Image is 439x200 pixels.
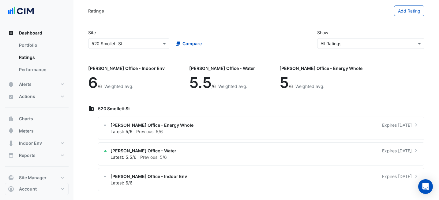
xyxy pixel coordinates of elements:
span: Previous: 5/6 [140,155,167,160]
span: Indoor Env [19,140,42,146]
app-icon: Actions [8,93,14,100]
span: Charts [19,116,33,122]
span: Reports [19,152,36,158]
span: [PERSON_NAME] Office - Energy Whole [111,122,193,128]
span: Latest: 5/6 [111,129,133,134]
button: Dashboard [5,27,69,39]
span: 5.5 [189,74,212,92]
div: [PERSON_NAME] Office - Energy Whole [280,65,362,71]
span: Expires [DATE] [382,147,412,154]
div: Ratings [88,8,104,14]
span: [PERSON_NAME] Office - Water [111,147,176,154]
button: Meters [5,125,69,137]
span: Previous: 5/6 [136,129,163,134]
span: /6 [212,84,216,89]
app-icon: Meters [8,128,14,134]
button: Compare [172,38,206,49]
label: Show [317,29,328,36]
span: 6 [88,74,98,92]
span: Weighted avg. [218,84,247,89]
span: Weighted avg. [295,84,325,89]
span: [PERSON_NAME] Office - Indoor Env [111,173,187,180]
button: Site Manager [5,172,69,184]
div: [PERSON_NAME] Office - Water [189,65,255,71]
app-icon: Charts [8,116,14,122]
span: Account [19,186,37,192]
span: Actions [19,93,35,100]
button: Charts [5,113,69,125]
span: /6 [98,84,102,89]
div: Dashboard [5,39,69,78]
span: Alerts [19,81,32,87]
span: Latest: 6/6 [111,180,133,185]
a: Portfolio [14,39,69,51]
span: Site Manager [19,175,47,181]
button: Add Rating [394,5,424,16]
a: Performance [14,64,69,76]
button: Alerts [5,78,69,90]
span: Meters [19,128,34,134]
span: 520 Smollett St [98,106,130,111]
span: Weighted avg. [104,84,133,89]
a: Ratings [14,51,69,64]
span: Compare [182,40,202,47]
button: Reports [5,149,69,162]
button: Actions [5,90,69,103]
span: Add Rating [398,8,420,13]
span: 5 [280,74,289,92]
div: [PERSON_NAME] Office - Indoor Env [88,65,165,71]
img: Company Logo [7,5,35,17]
app-icon: Indoor Env [8,140,14,146]
app-icon: Dashboard [8,30,14,36]
button: Indoor Env [5,137,69,149]
div: Open Intercom Messenger [418,179,433,194]
label: Site [88,29,96,36]
span: Expires [DATE] [382,173,412,180]
span: Latest: 5.5/6 [111,155,137,160]
app-icon: Alerts [8,81,14,87]
button: Account [5,183,69,195]
span: Expires [DATE] [382,122,412,128]
app-icon: Reports [8,152,14,158]
span: Dashboard [19,30,42,36]
app-icon: Site Manager [8,175,14,181]
span: /6 [289,84,293,89]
